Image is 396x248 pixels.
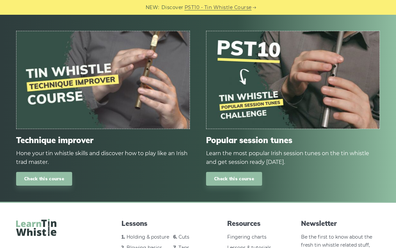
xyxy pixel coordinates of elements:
span: NEW: [146,4,159,11]
a: Check this course [206,172,262,186]
span: Discover [161,4,184,11]
a: Holding & posture [127,234,169,240]
span: Resources [227,219,275,228]
a: Check this course [16,172,72,186]
img: tin-whistle-course [16,31,190,128]
a: Cuts [179,234,189,240]
div: Learn the most popular Irish session tunes on the tin whistle and get session ready [DATE]. [206,149,380,167]
div: Hone your tin whistle skills and discover how to play like an Irish trad master. [16,149,190,167]
span: Newsletter [301,219,380,228]
span: Technique improver [16,135,190,145]
span: Popular session tunes [206,135,380,145]
span: Lessons [121,219,200,228]
a: Fingering charts [227,234,266,240]
a: PST10 - Tin Whistle Course [185,4,252,11]
span: Our exclusive tin whistle courses [16,2,380,15]
img: LearnTinWhistle.com [16,219,56,236]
